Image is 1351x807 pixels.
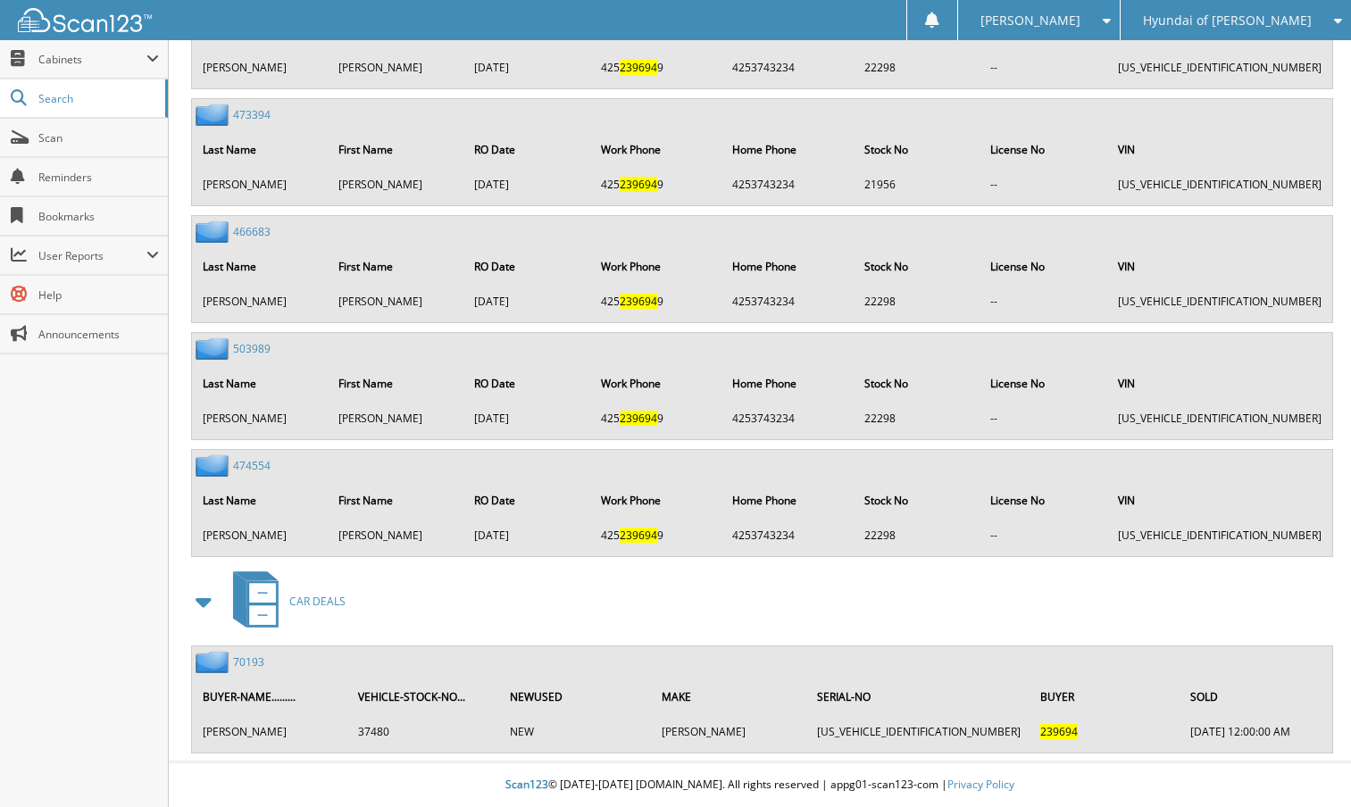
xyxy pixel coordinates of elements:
span: Reminders [38,170,159,185]
td: [US_VEHICLE_IDENTIFICATION_NUMBER] [1109,170,1330,199]
td: -- [981,53,1107,82]
th: RO Date [465,365,590,402]
th: Home Phone [723,482,854,519]
th: Last Name [194,365,328,402]
th: RO Date [465,482,590,519]
th: License No [981,365,1107,402]
td: [PERSON_NAME] [329,53,463,82]
td: 21956 [855,170,980,199]
td: [PERSON_NAME] [329,403,463,433]
th: First Name [329,365,463,402]
span: 239694 [620,60,657,75]
th: RO Date [465,248,590,285]
td: [DATE] [465,520,590,550]
th: Stock No [855,482,980,519]
td: [PERSON_NAME] [329,287,463,316]
th: Work Phone [592,248,722,285]
th: BUYER-NAME......... [194,678,347,715]
th: License No [981,482,1107,519]
td: 4253743234 [723,53,854,82]
span: Scan [38,130,159,146]
th: SOLD [1181,678,1330,715]
th: First Name [329,248,463,285]
th: License No [981,131,1107,168]
td: NEW [501,717,651,746]
img: folder2.png [196,454,233,477]
th: Work Phone [592,131,722,168]
td: 4253743234 [723,520,854,550]
span: Announcements [38,327,159,342]
td: 425 9 [592,287,722,316]
td: 425 9 [592,520,722,550]
th: Stock No [855,365,980,402]
td: [DATE] [465,53,590,82]
td: 22298 [855,403,980,433]
th: Stock No [855,131,980,168]
td: [DATE] [465,287,590,316]
th: Stock No [855,248,980,285]
th: VIN [1109,131,1330,168]
th: VIN [1109,365,1330,402]
th: Home Phone [723,248,854,285]
td: 22298 [855,287,980,316]
td: [US_VEHICLE_IDENTIFICATION_NUMBER] [808,717,1030,746]
th: First Name [329,482,463,519]
td: [PERSON_NAME] [194,53,328,82]
td: [US_VEHICLE_IDENTIFICATION_NUMBER] [1109,287,1330,316]
td: [US_VEHICLE_IDENTIFICATION_NUMBER] [1109,53,1330,82]
td: 37480 [349,717,498,746]
td: [DATE] [465,170,590,199]
td: [US_VEHICLE_IDENTIFICATION_NUMBER] [1109,520,1330,550]
th: VIN [1109,248,1330,285]
td: 4253743234 [723,403,854,433]
span: CAR DEALS [289,594,346,609]
th: NEWUSED [501,678,651,715]
th: Last Name [194,248,328,285]
td: [DATE] 12:00:00 AM [1181,717,1330,746]
th: RO Date [465,131,590,168]
img: folder2.png [196,337,233,360]
td: -- [981,403,1107,433]
span: 239694 [1040,724,1078,739]
span: Bookmarks [38,209,159,224]
span: Help [38,287,159,303]
iframe: Chat Widget [1262,721,1351,807]
img: folder2.png [196,104,233,126]
a: 503989 [233,341,271,356]
td: 425 9 [592,403,722,433]
td: -- [981,170,1107,199]
th: Work Phone [592,482,722,519]
td: [PERSON_NAME] [194,170,328,199]
span: 239694 [620,177,657,192]
div: © [DATE]-[DATE] [DOMAIN_NAME]. All rights reserved | appg01-scan123-com | [169,763,1351,807]
th: Home Phone [723,131,854,168]
span: Search [38,91,156,106]
td: [PERSON_NAME] [329,520,463,550]
th: BUYER [1031,678,1180,715]
th: VIN [1109,482,1330,519]
span: User Reports [38,248,146,263]
td: [DATE] [465,403,590,433]
th: MAKE [653,678,806,715]
a: 474554 [233,458,271,473]
span: Cabinets [38,52,146,67]
span: Scan123 [505,777,548,792]
th: Last Name [194,131,328,168]
td: 425 9 [592,170,722,199]
th: Work Phone [592,365,722,402]
td: -- [981,520,1107,550]
td: [US_VEHICLE_IDENTIFICATION_NUMBER] [1109,403,1330,433]
td: 4253743234 [723,170,854,199]
td: [PERSON_NAME] [194,520,328,550]
a: Privacy Policy [947,777,1014,792]
a: 466683 [233,224,271,239]
td: 22298 [855,520,980,550]
th: Last Name [194,482,328,519]
th: Home Phone [723,365,854,402]
th: First Name [329,131,463,168]
a: 70193 [233,654,264,670]
td: [PERSON_NAME] [194,403,328,433]
th: License No [981,248,1107,285]
a: CAR DEALS [222,566,346,636]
